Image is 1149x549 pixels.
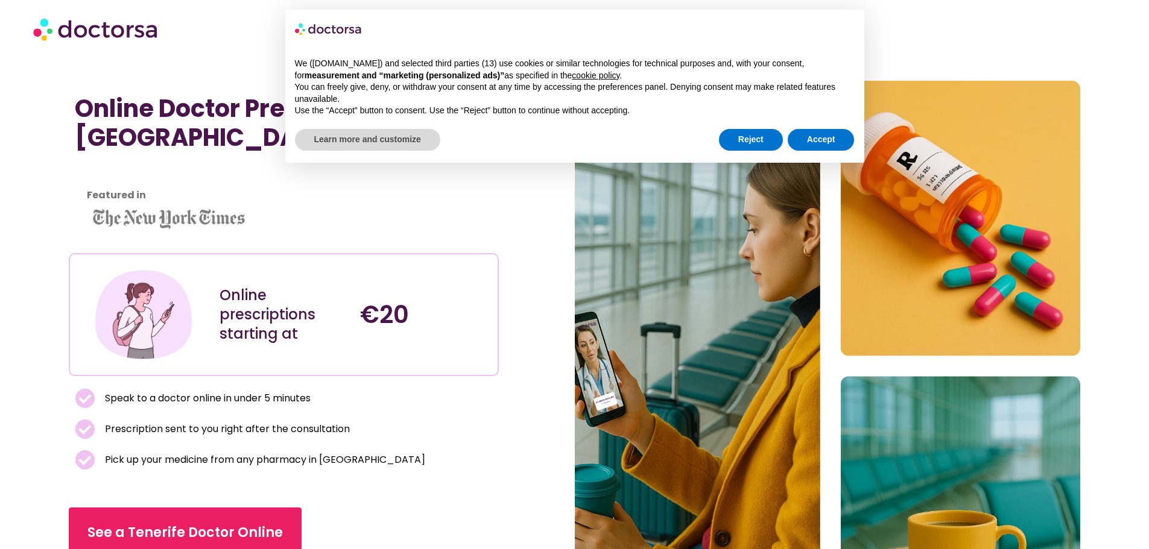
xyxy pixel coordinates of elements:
[102,390,311,407] span: Speak to a doctor online in under 5 minutes
[220,286,348,344] div: Online prescriptions starting at
[75,178,492,193] iframe: Customer reviews powered by Trustpilot
[572,71,619,80] a: cookie policy
[295,19,362,39] img: logo
[102,451,425,468] span: Pick up your medicine from any pharmacy in [GEOGRAPHIC_DATA]
[75,94,492,152] h1: Online Doctor Prescription in [GEOGRAPHIC_DATA]
[295,129,440,151] button: Learn more and customize
[719,129,783,151] button: Reject
[87,188,146,202] strong: Featured in
[360,300,489,329] h4: €20
[92,263,195,366] img: Illustration depicting a young woman in a casual outfit, engaged with her smartphone. She has a p...
[75,164,256,178] iframe: Customer reviews powered by Trustpilot
[295,105,855,117] p: Use the “Accept” button to consent. Use the “Reject” button to continue without accepting.
[305,71,504,80] strong: measurement and “marketing (personalized ads)”
[788,129,855,151] button: Accept
[295,58,855,81] p: We ([DOMAIN_NAME]) and selected third parties (13) use cookies or similar technologies for techni...
[87,523,283,542] span: See a Tenerife Doctor Online
[102,421,350,438] span: Prescription sent to you right after the consultation
[295,81,855,105] p: You can freely give, deny, or withdraw your consent at any time by accessing the preferences pane...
